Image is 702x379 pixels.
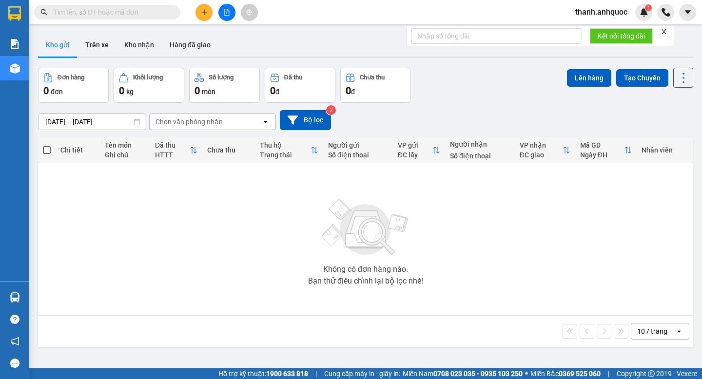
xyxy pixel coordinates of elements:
span: plus [201,9,208,16]
button: Trên xe [78,33,117,57]
button: Số lượng0món [189,68,260,103]
span: | [608,368,609,379]
span: Cung cấp máy in - giấy in: [324,368,400,379]
button: file-add [218,4,235,21]
span: Miền Nam [403,368,523,379]
div: Đã thu [155,141,190,149]
span: caret-down [683,8,692,17]
input: Select a date range. [39,114,145,130]
span: Hỗ trợ kỹ thuật: [218,368,308,379]
div: Bạn thử điều chỉnh lại bộ lọc nhé! [308,277,423,285]
span: 0 [43,85,49,96]
svg: open [262,118,270,126]
span: question-circle [10,315,19,324]
span: notification [10,337,19,346]
button: Kết nối tổng đài [590,28,653,44]
div: Chọn văn phòng nhận [156,117,223,127]
div: Thu hộ [260,141,311,149]
button: aim [241,4,258,21]
input: Tìm tên, số ĐT hoặc mã đơn [54,7,169,18]
div: Đơn hàng [58,74,84,81]
div: HTTT [155,151,190,159]
span: 0 [119,85,124,96]
span: close [661,28,667,35]
span: Miền Bắc [530,368,601,379]
div: Không có đơn hàng nào. [323,265,408,273]
svg: open [675,327,683,335]
button: Lên hàng [567,69,611,87]
img: icon-new-feature [640,8,648,17]
th: Toggle SortBy [575,137,637,163]
button: Tạo Chuyến [616,69,668,87]
span: aim [246,9,253,16]
img: phone-icon [662,8,670,17]
th: Toggle SortBy [393,137,445,163]
input: Nhập số tổng đài [411,28,582,44]
div: Nhân viên [642,146,688,154]
div: VP nhận [520,141,563,149]
button: Chưa thu0đ [340,68,411,103]
th: Toggle SortBy [255,137,323,163]
div: Số điện thoại [450,152,510,160]
th: Toggle SortBy [150,137,202,163]
span: 0 [346,85,351,96]
span: kg [126,88,134,95]
span: message [10,359,19,368]
img: warehouse-icon [10,292,20,303]
strong: 0708 023 035 - 0935 103 250 [433,370,523,378]
div: Đã thu [284,74,302,81]
img: solution-icon [10,39,20,49]
span: đ [351,88,355,95]
button: Khối lượng0kg [114,68,184,103]
span: ⚪️ [525,372,528,376]
span: search [40,9,47,16]
sup: 1 [645,4,652,11]
strong: 0369 525 060 [559,370,601,378]
div: Ngày ĐH [580,151,624,159]
sup: 2 [326,105,336,115]
div: Chưa thu [207,146,250,154]
span: file-add [223,9,230,16]
div: Mã GD [580,141,624,149]
div: VP gửi [398,141,432,149]
div: ĐC giao [520,151,563,159]
div: Tên món [105,141,145,149]
div: Chưa thu [360,74,385,81]
button: Kho nhận [117,33,162,57]
img: svg+xml;base64,PHN2ZyBjbGFzcz0ibGlzdC1wbHVnX19zdmciIHhtbG5zPSJodHRwOi8vd3d3LnczLm9yZy8yMDAwL3N2Zy... [317,193,414,262]
button: Kho gửi [38,33,78,57]
img: warehouse-icon [10,63,20,74]
button: Hàng đã giao [162,33,218,57]
span: copyright [648,370,655,377]
button: plus [195,4,213,21]
button: caret-down [679,4,696,21]
button: Đơn hàng0đơn [38,68,109,103]
div: Người gửi [328,141,388,149]
strong: 1900 633 818 [266,370,308,378]
img: logo-vxr [8,6,21,21]
span: đ [275,88,279,95]
div: Chi tiết [60,146,95,154]
div: Số lượng [209,74,234,81]
span: món [202,88,215,95]
div: Ghi chú [105,151,145,159]
div: Khối lượng [133,74,163,81]
th: Toggle SortBy [515,137,575,163]
span: đơn [51,88,63,95]
button: Bộ lọc [280,110,331,130]
span: | [315,368,317,379]
div: Trạng thái [260,151,311,159]
div: ĐC lấy [398,151,432,159]
div: Số điện thoại [328,151,388,159]
span: 0 [270,85,275,96]
span: 1 [646,4,650,11]
span: 0 [195,85,200,96]
div: Người nhận [450,140,510,148]
span: thanh.anhquoc [567,6,635,18]
button: Đã thu0đ [265,68,335,103]
span: Kết nối tổng đài [598,31,645,41]
div: 10 / trang [637,326,667,336]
